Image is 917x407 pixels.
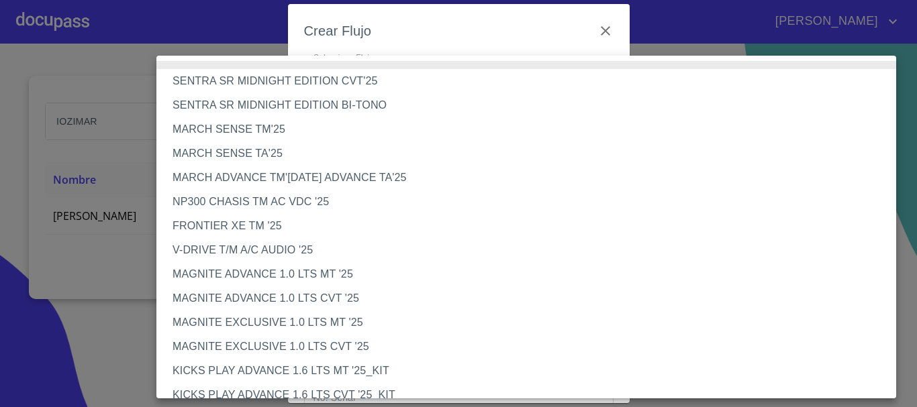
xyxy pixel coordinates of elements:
[156,359,906,383] li: KICKS PLAY ADVANCE 1.6 LTS MT '25_KIT
[156,117,906,141] li: MARCH SENSE TM'25
[156,262,906,286] li: MAGNITE ADVANCE 1.0 LTS MT '25
[156,310,906,335] li: MAGNITE EXCLUSIVE 1.0 LTS MT '25
[156,286,906,310] li: MAGNITE ADVANCE 1.0 LTS CVT '25
[156,335,906,359] li: MAGNITE EXCLUSIVE 1.0 LTS CVT '25
[156,141,906,166] li: MARCH SENSE TA'25
[156,93,906,117] li: SENTRA SR MIDNIGHT EDITION BI-TONO
[156,166,906,190] li: MARCH ADVANCE TM'[DATE] ADVANCE TA'25
[156,383,906,407] li: KICKS PLAY ADVANCE 1.6 LTS CVT '25_KIT
[156,238,906,262] li: V-DRIVE T/M A/C AUDIO '25
[156,190,906,214] li: NP300 CHASIS TM AC VDC '25
[156,214,906,238] li: FRONTIER XE TM '25
[156,69,906,93] li: SENTRA SR MIDNIGHT EDITION CVT'25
